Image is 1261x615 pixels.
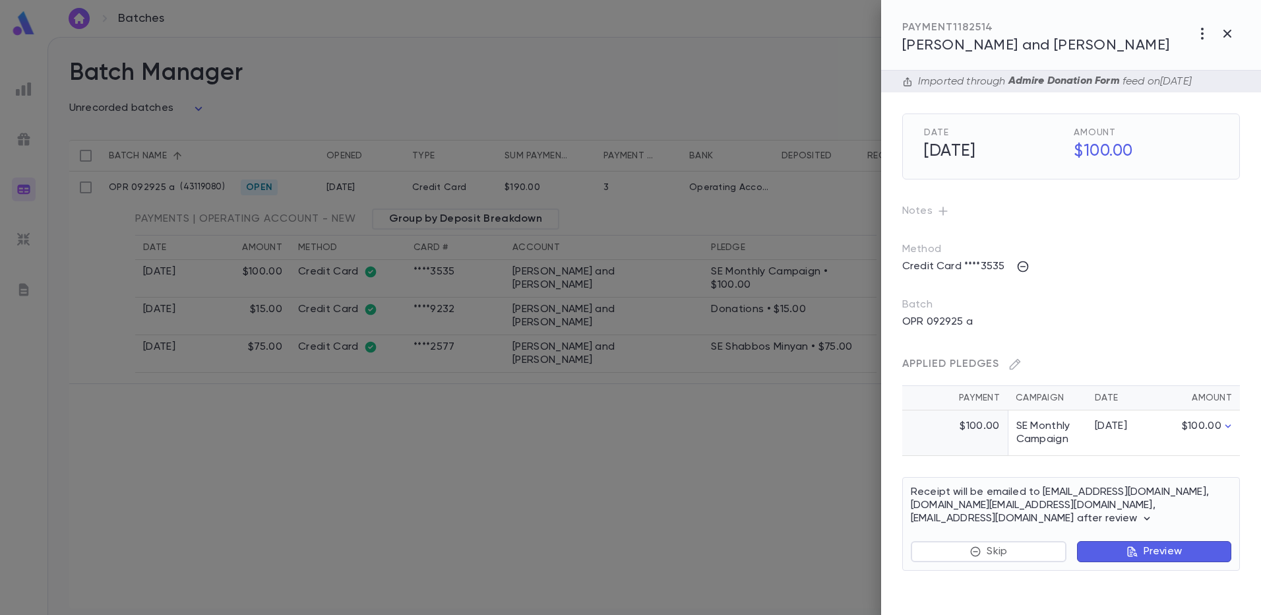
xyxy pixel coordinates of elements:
[894,256,1012,277] p: Credit Card ****3535
[894,311,981,333] p: OPR 092925 a
[1153,386,1240,410] th: Amount
[902,298,1240,311] p: Batch
[1144,545,1182,558] p: Preview
[902,359,999,370] span: Applied Pledges
[1153,410,1240,456] td: $100.00
[987,545,1007,558] p: Skip
[924,127,1068,138] span: Date
[902,410,1008,456] td: $100.00
[902,386,1008,410] th: Payment
[902,243,968,256] p: Method
[913,75,1191,88] div: Imported through feed on [DATE]
[1066,138,1218,166] h5: $100.00
[1087,386,1153,410] th: Date
[911,541,1066,562] button: Skip
[1008,386,1087,410] th: Campaign
[911,486,1231,525] p: Receipt will be emailed to [EMAIL_ADDRESS][DOMAIN_NAME], [DOMAIN_NAME][EMAIL_ADDRESS][DOMAIN_NAME...
[1006,75,1123,88] p: Admire Donation Form
[1074,127,1218,138] span: Amount
[916,138,1068,166] h5: [DATE]
[902,21,1170,34] div: PAYMENT 1182514
[902,201,1240,222] p: Notes
[1008,410,1087,456] td: SE Monthly Campaign
[1077,541,1231,562] button: Preview
[1095,420,1145,433] div: [DATE]
[902,38,1170,53] span: [PERSON_NAME] and [PERSON_NAME]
